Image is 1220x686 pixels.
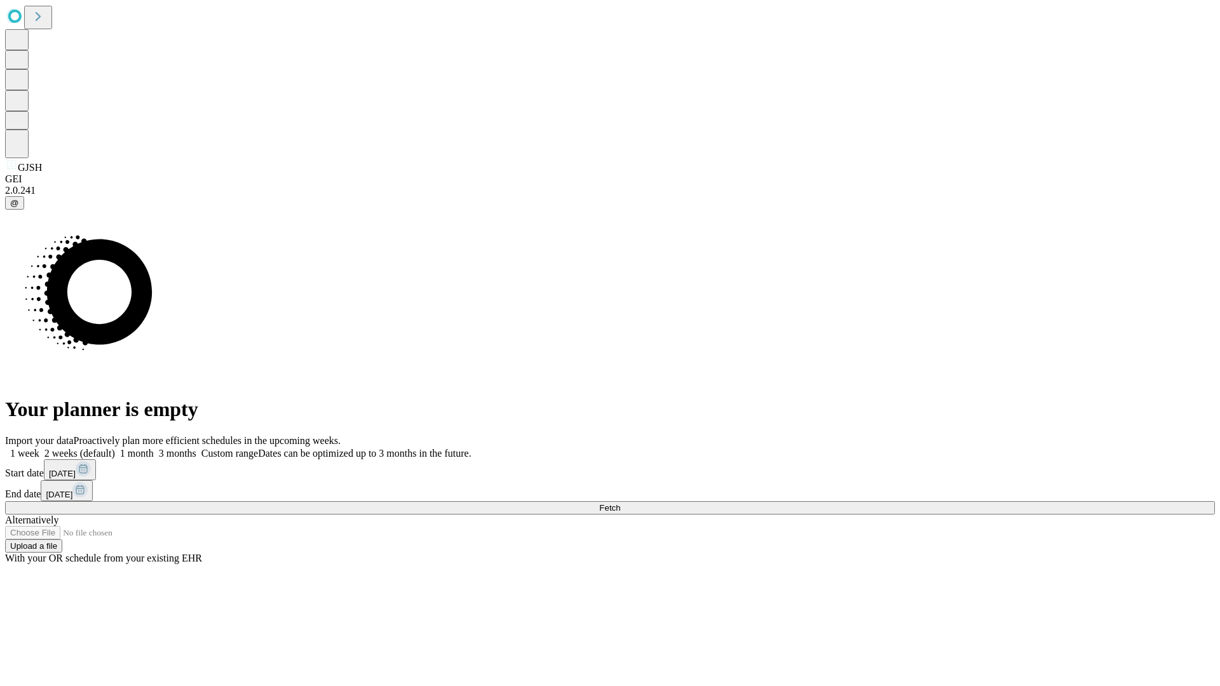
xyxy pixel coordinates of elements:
div: 2.0.241 [5,185,1215,196]
button: Fetch [5,501,1215,514]
span: Custom range [201,448,258,459]
span: [DATE] [49,469,76,478]
span: Proactively plan more efficient schedules in the upcoming weeks. [74,435,341,446]
div: End date [5,480,1215,501]
span: 2 weeks (default) [44,448,115,459]
span: 3 months [159,448,196,459]
button: [DATE] [41,480,93,501]
span: With your OR schedule from your existing EHR [5,553,202,563]
div: Start date [5,459,1215,480]
button: [DATE] [44,459,96,480]
span: 1 month [120,448,154,459]
button: @ [5,196,24,210]
span: GJSH [18,162,42,173]
span: [DATE] [46,490,72,499]
button: Upload a file [5,539,62,553]
span: Alternatively [5,514,58,525]
span: Import your data [5,435,74,446]
span: Dates can be optimized up to 3 months in the future. [258,448,471,459]
span: Fetch [599,503,620,513]
span: 1 week [10,448,39,459]
span: @ [10,198,19,208]
h1: Your planner is empty [5,398,1215,421]
div: GEI [5,173,1215,185]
